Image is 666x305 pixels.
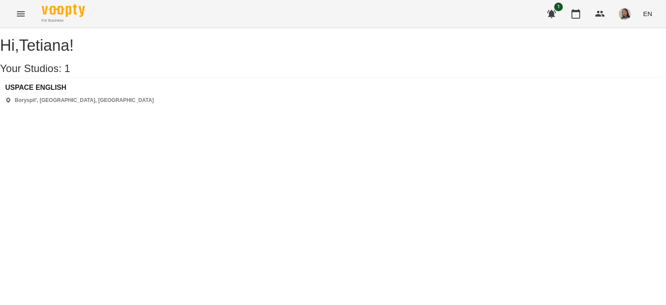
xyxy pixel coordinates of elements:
button: EN [640,6,656,22]
img: Voopty Logo [42,4,85,17]
img: 8562b237ea367f17c5f9591cc48de4ba.jpg [619,8,631,20]
a: USPACE ENGLISH [5,84,154,92]
button: Menu [10,3,31,24]
span: For Business [42,18,85,23]
span: 1 [65,62,70,74]
p: Boryspil', [GEOGRAPHIC_DATA], [GEOGRAPHIC_DATA] [15,97,154,104]
span: 1 [554,3,563,11]
span: EN [643,9,652,18]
